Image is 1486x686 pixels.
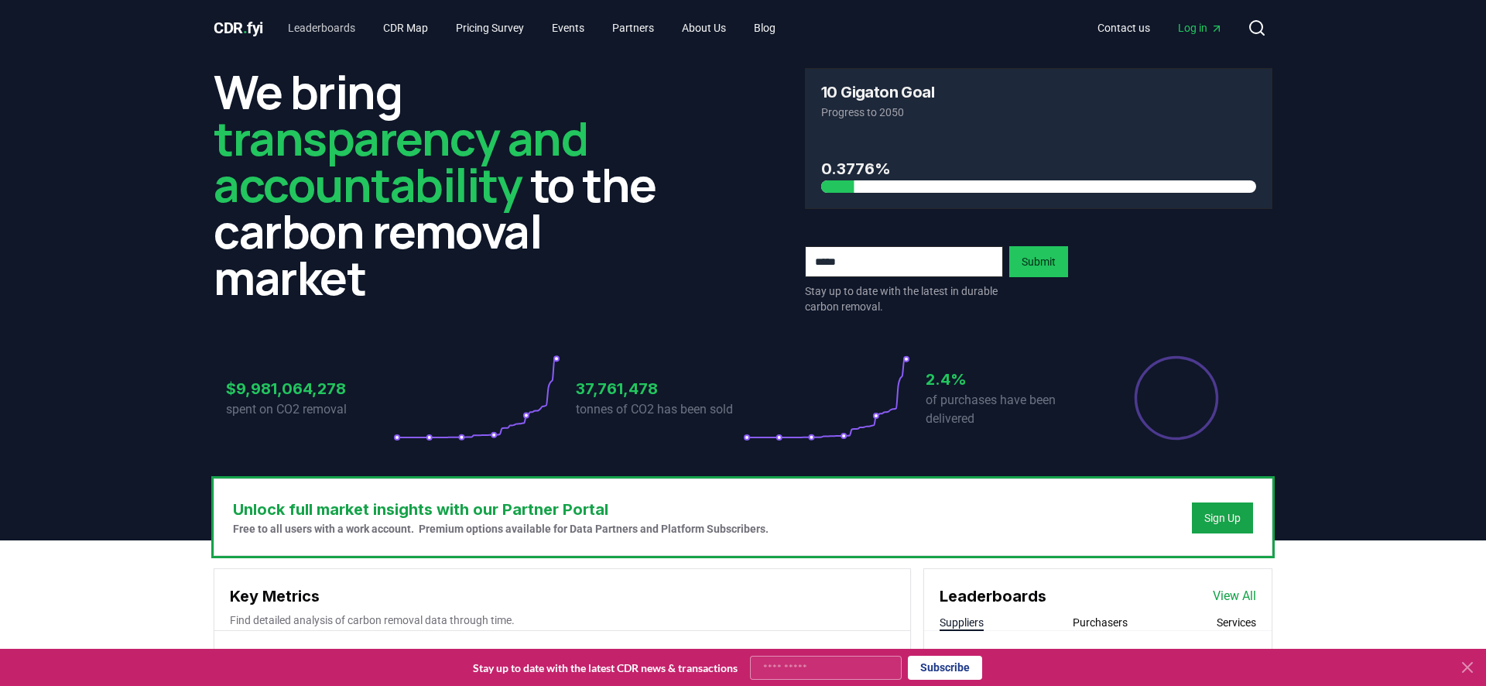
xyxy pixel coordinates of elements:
[576,400,743,419] p: tonnes of CO2 has been sold
[1133,355,1220,441] div: Percentage of sales delivered
[1009,246,1068,277] button: Submit
[926,368,1093,391] h3: 2.4%
[1073,615,1128,630] button: Purchasers
[226,400,393,419] p: spent on CO2 removal
[1085,14,1235,42] nav: Main
[1213,587,1256,605] a: View All
[214,68,681,300] h2: We bring to the carbon removal market
[940,585,1046,608] h3: Leaderboards
[1217,615,1256,630] button: Services
[443,14,536,42] a: Pricing Survey
[226,377,393,400] h3: $9,981,064,278
[821,105,1256,120] p: Progress to 2050
[805,283,1003,314] p: Stay up to date with the latest in durable carbon removal.
[214,19,263,37] span: CDR fyi
[1085,14,1162,42] a: Contact us
[371,14,440,42] a: CDR Map
[1204,510,1241,526] a: Sign Up
[230,585,895,608] h3: Key Metrics
[243,19,248,37] span: .
[940,615,984,630] button: Suppliers
[214,106,587,216] span: transparency and accountability
[276,14,368,42] a: Leaderboards
[669,14,738,42] a: About Us
[741,14,788,42] a: Blog
[276,14,788,42] nav: Main
[576,377,743,400] h3: 37,761,478
[600,14,666,42] a: Partners
[1166,14,1235,42] a: Log in
[821,157,1256,180] h3: 0.3776%
[230,612,895,628] p: Find detailed analysis of carbon removal data through time.
[214,17,263,39] a: CDR.fyi
[233,498,769,521] h3: Unlock full market insights with our Partner Portal
[539,14,597,42] a: Events
[233,521,769,537] p: Free to all users with a work account. Premium options available for Data Partners and Platform S...
[1192,502,1253,533] button: Sign Up
[1178,20,1223,36] span: Log in
[926,391,1093,428] p: of purchases have been delivered
[821,84,934,100] h3: 10 Gigaton Goal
